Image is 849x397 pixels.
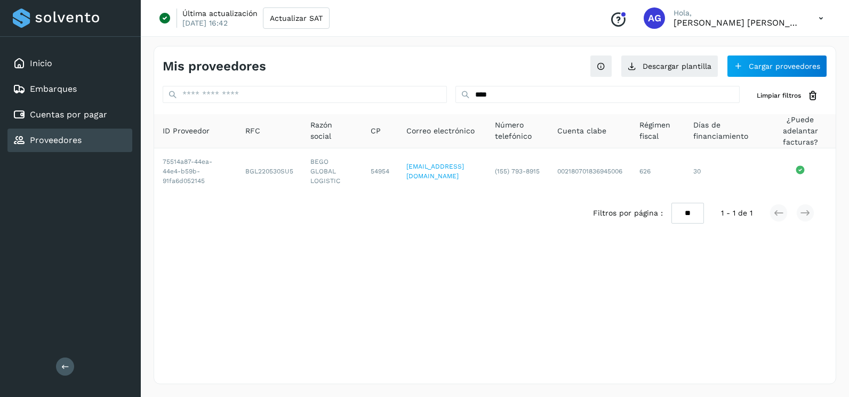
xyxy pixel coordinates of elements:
span: Filtros por página : [593,208,663,219]
span: Días de financiamiento [693,120,756,142]
a: Embarques [30,84,77,94]
div: Proveedores [7,129,132,152]
td: BEGO GLOBAL LOGISTIC [302,148,362,194]
span: Número telefónico [495,120,540,142]
span: Actualizar SAT [270,14,323,22]
button: Cargar proveedores [727,55,827,77]
div: Cuentas por pagar [7,103,132,126]
button: Actualizar SAT [263,7,330,29]
span: ID Proveedor [163,125,210,137]
td: BGL220530SU5 [237,148,302,194]
div: Embarques [7,77,132,101]
td: 75514a87-44ea-44e4-b59b-91fa6d052145 [154,148,237,194]
a: [EMAIL_ADDRESS][DOMAIN_NAME] [406,163,464,180]
span: Cuenta clabe [557,125,606,137]
span: RFC [245,125,260,137]
td: 30 [685,148,765,194]
button: Descargar plantilla [621,55,718,77]
a: Cuentas por pagar [30,109,107,120]
span: ¿Puede adelantar facturas? [774,114,828,148]
td: 54954 [362,148,398,194]
span: Correo electrónico [406,125,475,137]
button: Limpiar filtros [748,86,827,106]
td: 002180701836945006 [549,148,631,194]
span: (155) 793-8915 [495,168,540,175]
span: Razón social [310,120,353,142]
p: Hola, [674,9,802,18]
h4: Mis proveedores [163,59,266,74]
span: Limpiar filtros [757,91,801,100]
span: Régimen fiscal [639,120,676,142]
span: CP [371,125,381,137]
a: Inicio [30,58,52,68]
span: 1 - 1 de 1 [721,208,752,219]
a: Proveedores [30,135,82,145]
p: [DATE] 16:42 [182,18,228,28]
p: Última actualización [182,9,258,18]
td: 626 [631,148,685,194]
div: Inicio [7,52,132,75]
p: Abigail Gonzalez Leon [674,18,802,28]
